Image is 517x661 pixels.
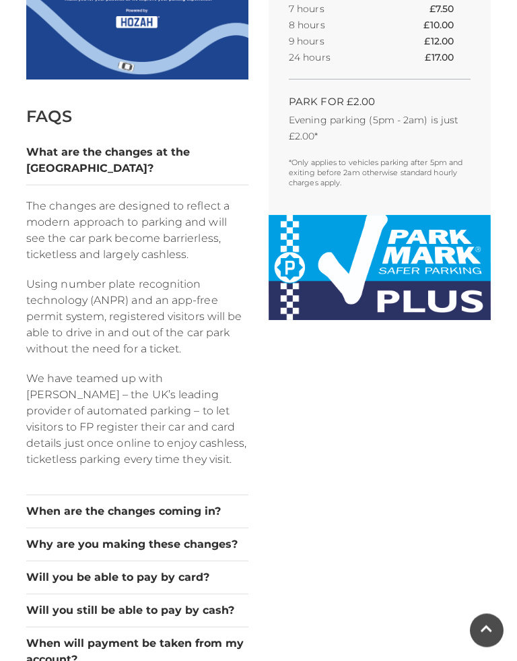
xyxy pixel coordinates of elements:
[26,199,248,263] p: The changes are designed to reflect a modern approach to parking and will see the car park become...
[425,50,471,66] th: £17.00
[423,18,471,34] th: £10.00
[429,1,471,18] th: £7.50
[289,50,389,66] th: 24 hours
[289,18,389,34] th: 8 hours
[289,34,389,50] th: 9 hours
[26,603,248,619] button: Will you still be able to pay by cash?
[26,107,72,127] span: FAQS
[289,113,471,145] p: Evening parking (5pm - 2am) is just £2.00*
[289,158,471,189] p: *Only applies to vehicles parking after 5pm and exiting before 2am otherwise standard hourly char...
[289,1,389,18] th: 7 hours
[26,570,248,586] button: Will you be able to pay by card?
[289,96,471,108] h2: PARK FOR £2.00
[26,145,248,177] button: What are the changes at the [GEOGRAPHIC_DATA]?
[424,34,471,50] th: £12.00
[269,216,491,321] img: Park-Mark-Plus-LG.jpeg
[26,371,248,468] p: We have teamed up with [PERSON_NAME] – the UK’s leading provider of automated parking – to let vi...
[26,504,248,520] button: When are the changes coming in?
[26,537,248,553] button: Why are you making these changes?
[26,277,248,358] p: Using number plate recognition technology (ANPR) and an app-free permit system, registered visito...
